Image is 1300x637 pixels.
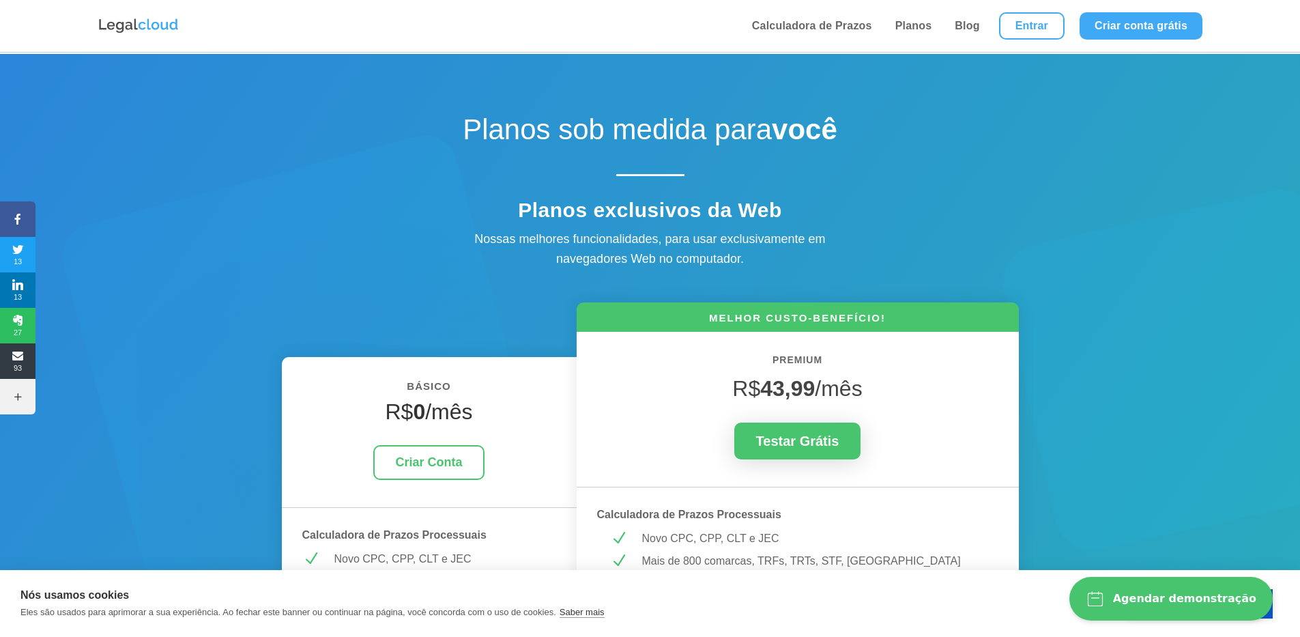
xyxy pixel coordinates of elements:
strong: Calculadora de Prazos Processuais [597,509,781,520]
h4: R$ /mês [302,399,556,431]
p: Mais de 800 comarcas, TRFs, TRTs, STF, [GEOGRAPHIC_DATA] [642,552,985,570]
img: Logo da Legalcloud [98,17,179,35]
strong: Nós usamos cookies [20,589,129,601]
strong: você [772,113,837,145]
h4: Planos exclusivos da Web [411,198,889,229]
p: Eles são usados para aprimorar a sua experiência. Ao fechar este banner ou continuar na página, v... [20,607,556,617]
p: Novo CPC, CPP, CLT e JEC [642,530,985,548]
div: Nossas melhores funcionalidades, para usar exclusivamente em navegadores Web no computador. [446,229,855,269]
a: Entrar [999,12,1065,40]
h6: MELHOR CUSTO-BENEFÍCIO! [577,311,1019,332]
h6: BÁSICO [302,378,556,402]
a: Testar Grátis [734,423,861,459]
span: N [610,552,627,569]
a: Saber mais [560,607,605,618]
p: Novo CPC, CPP, CLT e JEC [334,550,556,568]
a: Criar conta grátis [1080,12,1202,40]
h6: PREMIUM [597,352,998,376]
strong: 43,99 [760,376,815,401]
span: N [302,550,319,567]
h1: Planos sob medida para [411,113,889,154]
strong: Calculadora de Prazos Processuais [302,529,487,541]
strong: 0 [413,399,425,424]
span: R$ /mês [732,376,862,401]
span: N [610,530,627,547]
a: Criar Conta [373,445,484,480]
